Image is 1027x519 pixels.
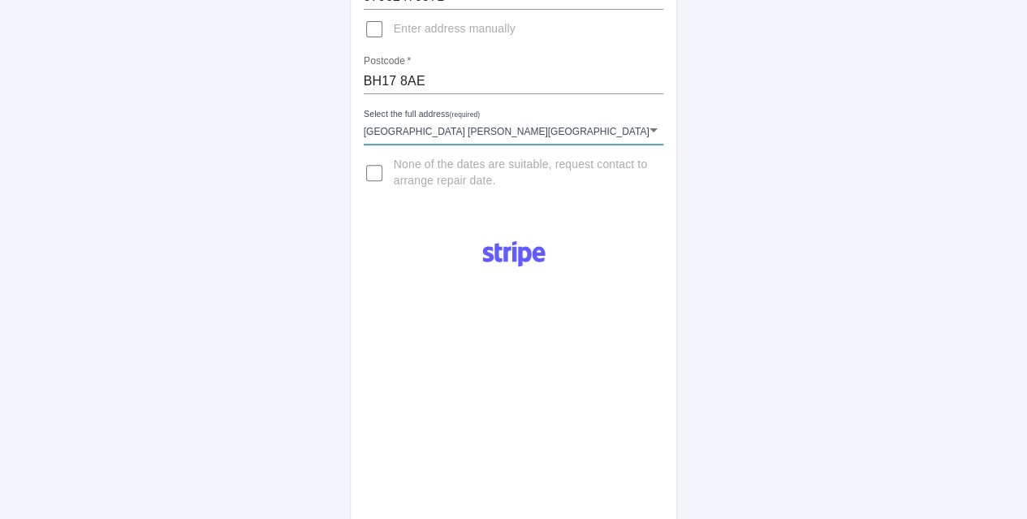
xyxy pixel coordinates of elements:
span: None of the dates are suitable, request contact to arrange repair date. [394,157,651,189]
label: Select the full address [364,108,480,121]
div: [GEOGRAPHIC_DATA] [PERSON_NAME][GEOGRAPHIC_DATA] [364,115,664,145]
label: Postcode [364,54,411,68]
img: Logo [473,235,554,274]
small: (required) [449,111,479,119]
span: Enter address manually [394,21,516,37]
